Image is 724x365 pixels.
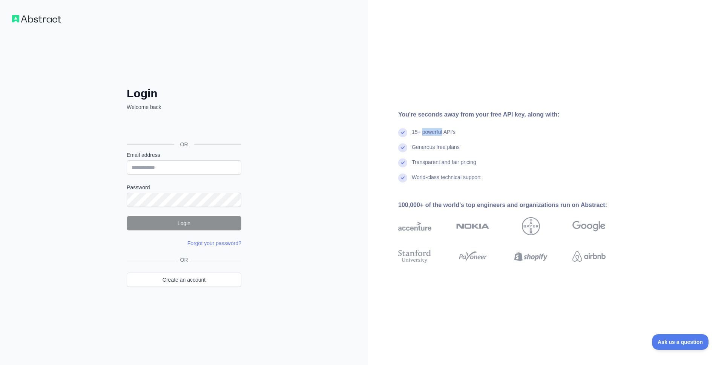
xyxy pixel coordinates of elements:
img: check mark [398,173,407,182]
iframe: Sign in with Google Button [123,119,244,136]
div: World-class technical support [412,173,481,189]
div: 15+ powerful API's [412,128,456,143]
img: google [572,217,606,235]
a: Forgot your password? [187,240,241,246]
img: stanford university [398,248,431,265]
label: Password [127,184,241,191]
label: Email address [127,151,241,159]
img: accenture [398,217,431,235]
a: Create an account [127,273,241,287]
div: Generous free plans [412,143,460,158]
iframe: Toggle Customer Support [652,334,709,350]
h2: Login [127,87,241,100]
span: OR [177,256,191,264]
div: 100,000+ of the world's top engineers and organizations run on Abstract: [398,201,630,210]
img: check mark [398,158,407,167]
span: OR [174,141,194,148]
div: You're seconds away from your free API key, along with: [398,110,630,119]
button: Login [127,216,241,230]
img: bayer [522,217,540,235]
img: shopify [514,248,548,265]
div: Transparent and fair pricing [412,158,476,173]
img: airbnb [572,248,606,265]
img: check mark [398,128,407,137]
p: Welcome back [127,103,241,111]
img: payoneer [456,248,489,265]
img: check mark [398,143,407,152]
img: nokia [456,217,489,235]
img: Workflow [12,15,61,23]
